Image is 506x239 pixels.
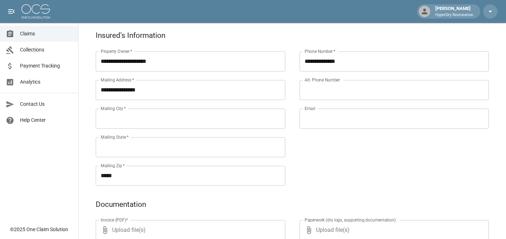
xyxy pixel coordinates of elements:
[4,4,19,19] button: open drawer
[101,217,128,223] label: Invoice (PDF)*
[305,48,335,54] label: Phone Number
[101,134,129,140] label: Mailing State
[20,46,72,54] span: Collections
[435,12,473,18] p: HyperDry Restoration
[101,163,125,169] label: Mailing Zip
[305,105,315,111] label: Email
[20,100,72,108] span: Contact Us
[10,226,68,233] div: © 2025 One Claim Solution
[101,48,132,54] label: Property Owner
[20,62,72,70] span: Payment Tracking
[20,78,72,86] span: Analytics
[20,116,72,124] span: Help Center
[305,217,396,223] label: Paperwork (dry logs, supporting documentation)
[432,5,476,18] div: [PERSON_NAME]
[20,30,72,38] span: Claims
[101,77,134,83] label: Mailing Address
[21,4,50,19] img: ocs-logo-white-transparent.png
[101,105,126,111] label: Mailing City
[305,77,340,83] label: Alt. Phone Number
